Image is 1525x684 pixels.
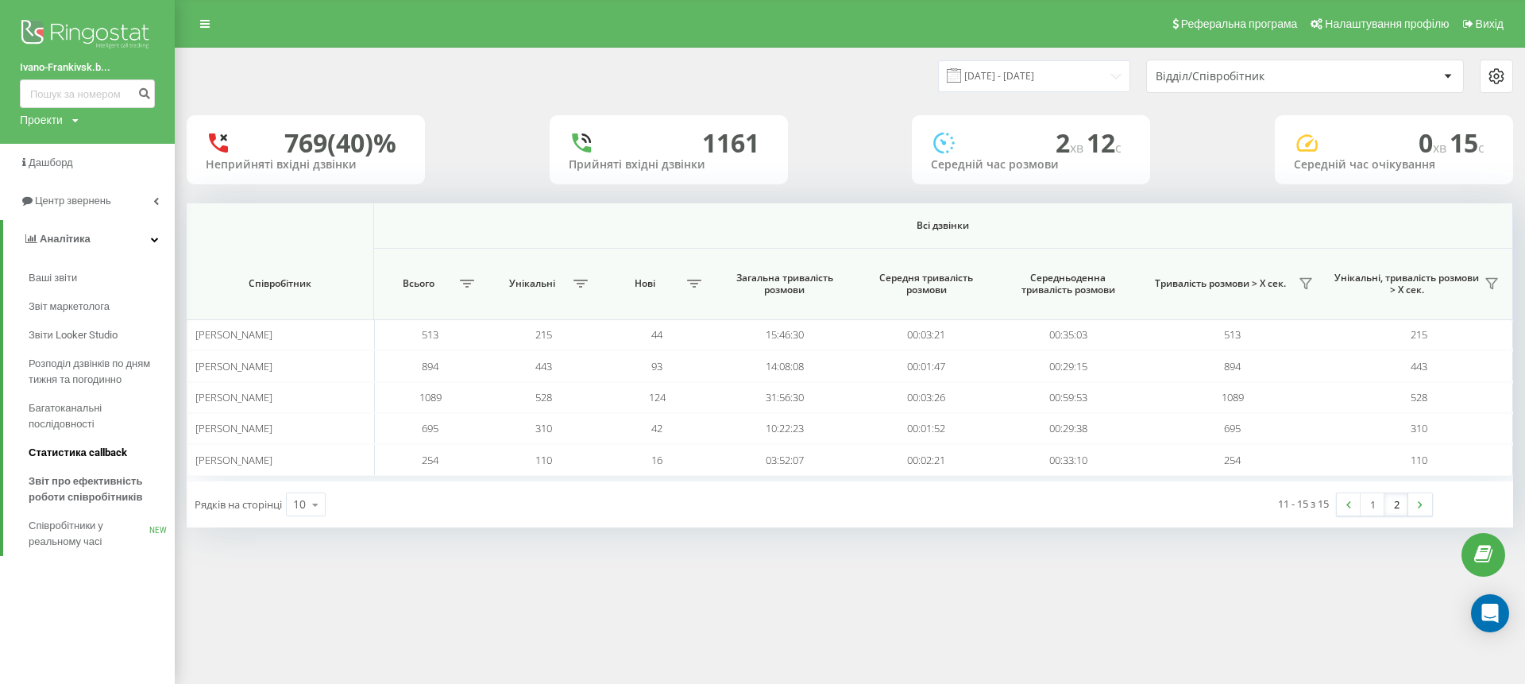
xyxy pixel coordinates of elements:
span: Середньоденна тривалість розмови [1011,272,1125,296]
span: 215 [535,327,552,342]
span: Налаштування профілю [1325,17,1449,30]
span: Співробітники у реальному часі [29,518,149,550]
td: 10:22:23 [714,413,855,444]
img: Ringostat logo [20,16,155,56]
span: 1089 [419,390,442,404]
span: 1089 [1222,390,1244,404]
td: 00:59:53 [998,382,1139,413]
span: 695 [1224,421,1241,435]
span: Всього [382,277,456,290]
span: 310 [1411,421,1427,435]
a: Статистика callback [29,439,175,467]
td: 31:56:30 [714,382,855,413]
span: c [1115,139,1122,157]
span: 443 [1411,359,1427,373]
span: Ваші звіти [29,270,77,286]
span: 215 [1411,327,1427,342]
td: 14:08:08 [714,350,855,381]
td: 00:33:10 [998,444,1139,475]
span: Вихід [1476,17,1504,30]
span: 254 [422,453,438,467]
td: 00:03:26 [855,382,997,413]
span: 513 [1224,327,1241,342]
span: хв [1433,139,1450,157]
span: 528 [1411,390,1427,404]
a: Ваші звіти [29,264,175,292]
td: 00:01:52 [855,413,997,444]
div: Проекти [20,112,63,128]
span: Співробітник [203,277,357,290]
td: 00:01:47 [855,350,997,381]
div: 11 - 15 з 15 [1278,496,1329,512]
span: Реферальна програма [1181,17,1298,30]
span: Звіт маркетолога [29,299,110,315]
div: Середній час розмови [931,158,1131,172]
span: 12 [1087,126,1122,160]
a: Аналiтика [3,220,175,258]
span: Звіт про ефективність роботи співробітників [29,473,167,505]
input: Пошук за номером [20,79,155,108]
span: [PERSON_NAME] [195,359,272,373]
a: Ivano-Frankivsk.b... [20,60,155,75]
span: 894 [1224,359,1241,373]
span: 93 [651,359,662,373]
div: Неприйняті вхідні дзвінки [206,158,406,172]
td: 03:52:07 [714,444,855,475]
span: Дашборд [29,157,73,168]
a: 1 [1361,493,1384,516]
div: Прийняті вхідні дзвінки [569,158,769,172]
span: 0 [1419,126,1450,160]
span: 110 [1411,453,1427,467]
span: 513 [422,327,438,342]
div: Відділ/Співробітник [1156,70,1345,83]
td: 00:29:15 [998,350,1139,381]
span: Нові [608,277,682,290]
td: 00:03:21 [855,319,997,350]
span: Аналiтика [40,233,91,245]
td: 00:35:03 [998,319,1139,350]
span: 254 [1224,453,1241,467]
span: 528 [535,390,552,404]
span: Багатоканальні послідовності [29,400,167,432]
span: Всі дзвінки [438,219,1448,232]
span: [PERSON_NAME] [195,327,272,342]
span: 44 [651,327,662,342]
span: Розподіл дзвінків по дням тижня та погодинно [29,356,167,388]
a: 2 [1384,493,1408,516]
span: Звіти Looker Studio [29,327,118,343]
a: Багатоканальні послідовності [29,394,175,439]
div: 1161 [702,128,759,158]
td: 00:02:21 [855,444,997,475]
a: Звіт про ефективність роботи співробітників [29,467,175,512]
span: Унікальні [495,277,569,290]
span: [PERSON_NAME] [195,390,272,404]
span: Середня тривалість розмови [870,272,983,296]
span: 443 [535,359,552,373]
td: 15:46:30 [714,319,855,350]
td: 00:29:38 [998,413,1139,444]
span: 124 [649,390,666,404]
span: Рядків на сторінці [195,497,282,512]
div: Open Intercom Messenger [1471,594,1509,632]
span: 894 [422,359,438,373]
span: Центр звернень [35,195,111,207]
a: Розподіл дзвінків по дням тижня та погодинно [29,350,175,394]
span: 310 [535,421,552,435]
span: 695 [422,421,438,435]
span: 42 [651,421,662,435]
a: Звіт маркетолога [29,292,175,321]
span: 16 [651,453,662,467]
a: Звіти Looker Studio [29,321,175,350]
span: [PERSON_NAME] [195,453,272,467]
span: 110 [535,453,552,467]
span: Унікальні, тривалість розмови > Х сек. [1334,272,1480,296]
a: Співробітники у реальному часіNEW [29,512,175,556]
span: [PERSON_NAME] [195,421,272,435]
span: 2 [1056,126,1087,160]
div: 10 [293,497,306,512]
span: Тривалість розмови > Х сек. [1147,277,1293,290]
span: 15 [1450,126,1484,160]
span: хв [1070,139,1087,157]
span: Загальна тривалість розмови [728,272,842,296]
span: Статистика callback [29,445,127,461]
